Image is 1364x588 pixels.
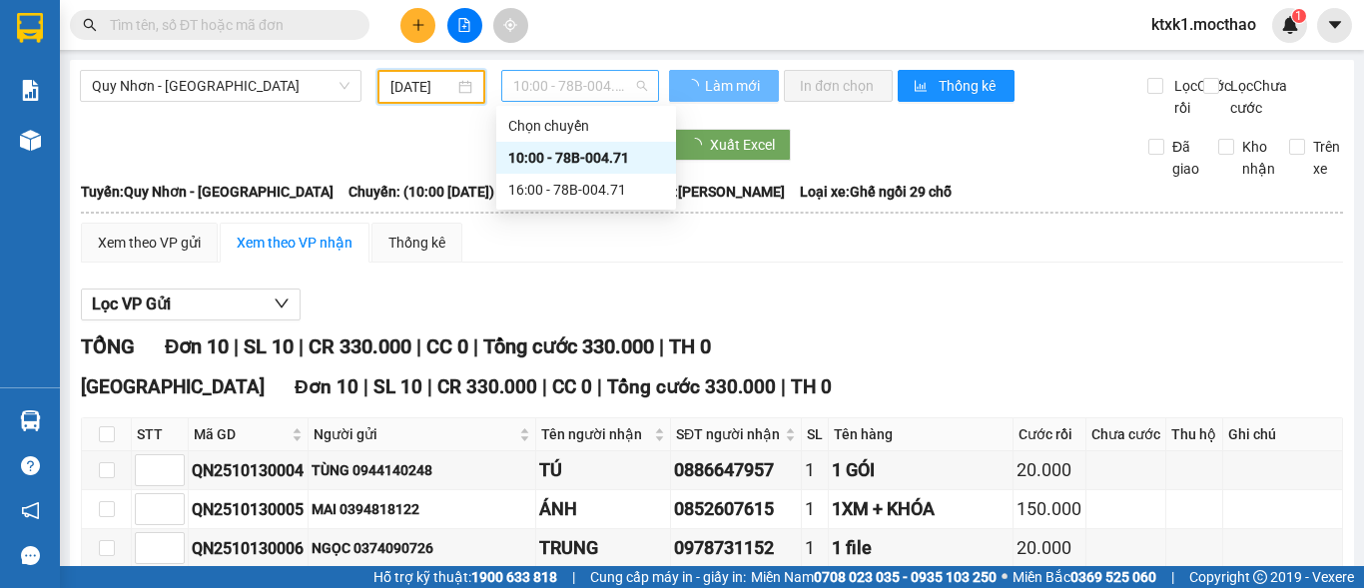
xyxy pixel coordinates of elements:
div: 10:00 - 78B-004.71 [508,147,664,169]
span: Tài xế: [PERSON_NAME] [636,181,785,203]
span: | [416,334,421,358]
span: Làm mới [705,75,763,97]
span: 1 [1295,9,1302,23]
div: 1 file [832,534,1010,562]
div: 1 [805,534,825,562]
input: 12/10/2025 [390,76,454,98]
span: SL 10 [373,375,422,398]
span: file-add [457,18,471,32]
div: Xem theo VP gửi [98,232,201,254]
span: Tên người nhận [541,423,650,445]
img: warehouse-icon [20,130,41,151]
th: Thu hộ [1166,418,1222,451]
span: CR 330.000 [309,334,411,358]
div: TRUNG [539,534,667,562]
th: Chưa cước [1086,418,1167,451]
button: Lọc VP Gửi [81,289,301,320]
button: file-add [447,8,482,43]
td: 0978731152 [671,529,802,568]
span: notification [21,501,40,520]
div: 16:00 - 78B-004.71 [508,179,664,201]
span: TH 0 [669,334,711,358]
span: Đã giao [1164,136,1207,180]
span: Thống kê [939,75,999,97]
span: | [781,375,786,398]
td: QN2510130005 [189,490,309,529]
span: question-circle [21,456,40,475]
span: Lọc VP Gửi [92,292,171,316]
button: Xuất Excel [672,129,791,161]
span: Quy Nhơn - Tuy Hòa [92,71,349,101]
span: Loại xe: Ghế ngồi 29 chỗ [800,181,952,203]
span: Miền Nam [751,566,997,588]
div: NGỌC 0374090726 [312,537,532,559]
div: Xem theo VP nhận [237,232,352,254]
div: 0852607615 [674,495,798,523]
button: caret-down [1317,8,1352,43]
span: Lọc Cước rồi [1166,75,1234,119]
span: message [21,546,40,565]
td: TÚ [536,451,671,490]
span: | [363,375,368,398]
span: Tổng cước 330.000 [483,334,654,358]
td: 0852607615 [671,490,802,529]
div: 1 GÓI [832,456,1010,484]
div: QN2510130005 [192,497,305,522]
div: Chọn chuyến [496,110,676,142]
span: Người gửi [314,423,515,445]
th: Cước rồi [1014,418,1086,451]
span: TH 0 [791,375,832,398]
span: | [1171,566,1174,588]
div: 150.000 [1017,495,1082,523]
span: Đơn 10 [165,334,229,358]
div: 20.000 [1017,456,1082,484]
div: 1XM + KHÓA [832,495,1010,523]
span: | [542,375,547,398]
span: Tổng cước 330.000 [607,375,776,398]
button: aim [493,8,528,43]
span: loading [688,138,710,152]
img: solution-icon [20,80,41,101]
td: 0886647957 [671,451,802,490]
span: | [299,334,304,358]
span: plus [411,18,425,32]
span: TỔNG [81,334,135,358]
span: CC 0 [426,334,468,358]
span: 10:00 - 78B-004.71 [513,71,647,101]
span: Xuất Excel [710,134,775,156]
span: bar-chart [914,79,931,95]
span: caret-down [1326,16,1344,34]
div: ÁNH [539,495,667,523]
span: ⚪️ [1002,573,1008,581]
button: In đơn chọn [784,70,893,102]
div: QN2510130006 [192,536,305,561]
div: Thống kê [388,232,445,254]
span: Chuyến: (10:00 [DATE]) [348,181,494,203]
div: 1 [805,495,825,523]
strong: 1900 633 818 [471,569,557,585]
span: SL 10 [244,334,294,358]
div: Chọn chuyến [508,115,664,137]
strong: 0369 525 060 [1070,569,1156,585]
button: bar-chartThống kê [898,70,1015,102]
td: QN2510130006 [189,529,309,568]
span: Đơn 10 [295,375,358,398]
span: CR 330.000 [437,375,537,398]
img: warehouse-icon [20,410,41,431]
img: logo-vxr [17,13,43,43]
input: Tìm tên, số ĐT hoặc mã đơn [110,14,345,36]
button: plus [400,8,435,43]
div: QN2510130004 [192,458,305,483]
span: down [274,295,290,311]
div: 1 [805,456,825,484]
span: Mã GD [194,423,288,445]
strong: 0708 023 035 - 0935 103 250 [814,569,997,585]
div: TÚ [539,456,667,484]
span: Trên xe [1305,136,1348,180]
div: 0978731152 [674,534,798,562]
span: | [597,375,602,398]
td: TRUNG [536,529,671,568]
th: SL [802,418,829,451]
span: | [572,566,575,588]
span: | [427,375,432,398]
